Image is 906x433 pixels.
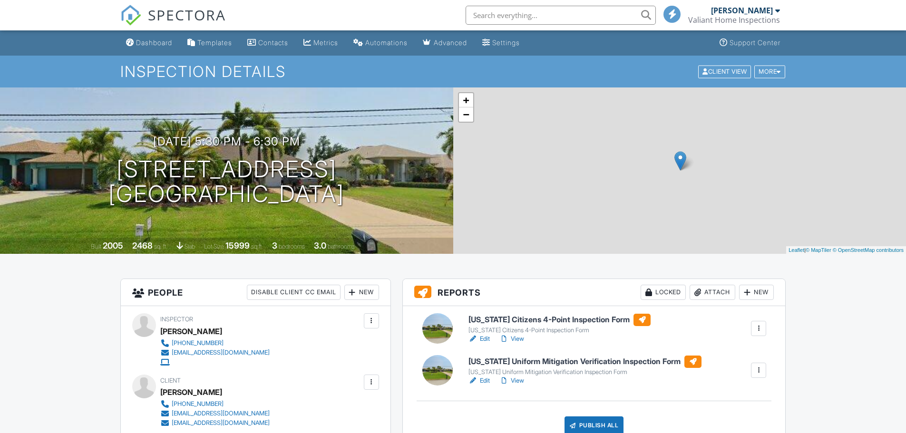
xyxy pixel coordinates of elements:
[711,6,773,15] div: [PERSON_NAME]
[251,243,263,250] span: sq.ft.
[786,246,906,254] div: |
[172,410,270,417] div: [EMAIL_ADDRESS][DOMAIN_NAME]
[132,241,153,250] div: 2468
[120,63,786,80] h1: Inspection Details
[698,65,751,78] div: Client View
[690,285,735,300] div: Attach
[160,316,193,323] span: Inspector
[300,34,342,52] a: Metrics
[103,241,123,250] div: 2005
[459,93,473,107] a: Zoom in
[121,279,390,306] h3: People
[120,13,226,33] a: SPECTORA
[344,285,379,300] div: New
[160,399,270,409] a: [PHONE_NUMBER]
[160,418,270,428] a: [EMAIL_ADDRESS][DOMAIN_NAME]
[492,38,520,47] div: Settings
[468,368,701,376] div: [US_STATE] Uniform Mitigation Verification Inspection Form
[148,5,226,25] span: SPECTORA
[136,38,172,47] div: Dashboard
[833,247,904,253] a: © OpenStreetMap contributors
[91,243,101,250] span: Built
[185,243,195,250] span: slab
[160,338,270,348] a: [PHONE_NUMBER]
[154,243,167,250] span: sq. ft.
[160,409,270,418] a: [EMAIL_ADDRESS][DOMAIN_NAME]
[258,38,288,47] div: Contacts
[204,243,224,250] span: Lot Size
[468,356,701,376] a: [US_STATE] Uniform Mitigation Verification Inspection Form [US_STATE] Uniform Mitigation Verifica...
[172,339,224,347] div: [PHONE_NUMBER]
[806,247,831,253] a: © MapTiler
[468,356,701,368] h6: [US_STATE] Uniform Mitigation Verification Inspection Form
[172,400,224,408] div: [PHONE_NUMBER]
[466,6,656,25] input: Search everything...
[120,5,141,26] img: The Best Home Inspection Software - Spectora
[108,157,344,207] h1: [STREET_ADDRESS] [GEOGRAPHIC_DATA]
[350,34,411,52] a: Automations (Basic)
[160,348,270,357] a: [EMAIL_ADDRESS][DOMAIN_NAME]
[688,15,780,25] div: Valiant Home Inspections
[328,243,355,250] span: bathrooms
[365,38,408,47] div: Automations
[434,38,467,47] div: Advanced
[789,247,804,253] a: Leaflet
[459,107,473,122] a: Zoom out
[172,419,270,427] div: [EMAIL_ADDRESS][DOMAIN_NAME]
[468,314,651,326] h6: [US_STATE] Citizens 4-Point Inspection Form
[468,334,490,344] a: Edit
[153,135,300,148] h3: [DATE] 5:30 pm - 6:30 pm
[225,241,250,250] div: 15999
[478,34,524,52] a: Settings
[468,376,490,385] a: Edit
[314,241,326,250] div: 3.0
[716,34,784,52] a: Support Center
[468,314,651,335] a: [US_STATE] Citizens 4-Point Inspection Form [US_STATE] Citizens 4-Point Inspection Form
[160,377,181,384] span: Client
[403,279,786,306] h3: Reports
[122,34,176,52] a: Dashboard
[468,327,651,334] div: [US_STATE] Citizens 4-Point Inspection Form
[499,334,524,344] a: View
[172,349,270,356] div: [EMAIL_ADDRESS][DOMAIN_NAME]
[697,67,753,75] a: Client View
[754,65,785,78] div: More
[160,324,222,338] div: [PERSON_NAME]
[244,34,292,52] a: Contacts
[730,38,780,47] div: Support Center
[499,376,524,385] a: View
[197,38,232,47] div: Templates
[739,285,774,300] div: New
[641,285,686,300] div: Locked
[272,241,277,250] div: 3
[184,34,236,52] a: Templates
[313,38,338,47] div: Metrics
[160,385,222,399] div: [PERSON_NAME]
[279,243,305,250] span: bedrooms
[247,285,341,300] div: Disable Client CC Email
[419,34,471,52] a: Advanced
